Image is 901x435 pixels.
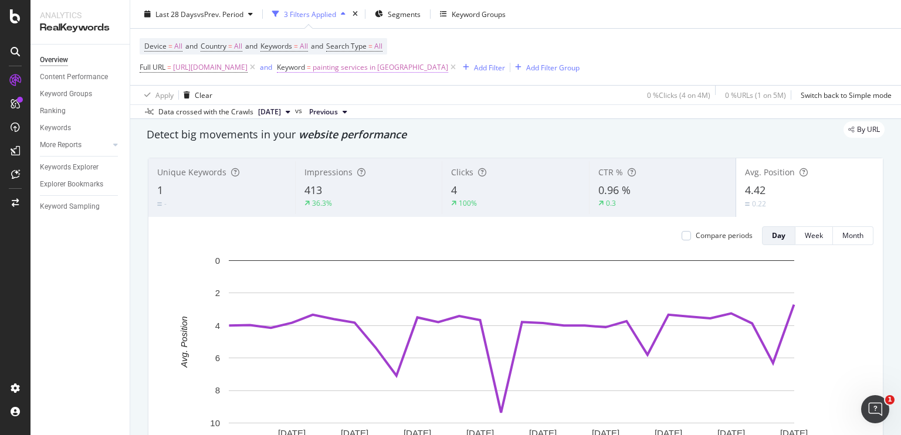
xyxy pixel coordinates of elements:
a: Overview [40,54,121,66]
a: Keywords [40,122,121,134]
span: Keyword [277,62,305,72]
span: Avg. Position [745,166,795,178]
span: All [374,38,382,55]
button: Month [833,226,873,245]
text: 0 [215,256,220,266]
div: Week [805,230,823,240]
span: painting services in [GEOGRAPHIC_DATA] [313,59,448,76]
span: Impressions [304,166,353,178]
span: By URL [857,126,880,133]
button: Apply [140,86,174,104]
a: Keyword Groups [40,88,121,100]
div: Keyword Sampling [40,200,100,213]
div: Add Filter Group [526,62,580,72]
span: and [185,41,198,51]
text: 10 [210,418,220,428]
img: Equal [157,202,162,206]
button: [DATE] [253,105,295,119]
span: = [368,41,372,51]
span: Search Type [326,41,367,51]
span: = [167,62,171,72]
div: 0 % Clicks ( 4 on 4M ) [647,90,710,100]
span: vs [295,106,304,116]
span: 413 [304,183,322,197]
text: Avg. Position [179,316,189,368]
span: = [168,41,172,51]
div: Compare periods [696,230,753,240]
div: Keyword Groups [40,88,92,100]
div: 0 % URLs ( 1 on 5M ) [725,90,786,100]
div: and [260,62,272,72]
div: Analytics [40,9,120,21]
a: Explorer Bookmarks [40,178,121,191]
div: More Reports [40,139,82,151]
button: Switch back to Simple mode [796,86,892,104]
span: = [228,41,232,51]
span: 1 [157,183,163,197]
a: More Reports [40,139,110,151]
a: Keyword Sampling [40,200,121,213]
div: RealKeywords [40,21,120,35]
div: 3 Filters Applied [284,9,336,19]
span: 2025 Sep. 1st [258,107,281,117]
span: = [294,41,298,51]
span: and [245,41,258,51]
a: Keywords Explorer [40,161,121,174]
span: [URL][DOMAIN_NAME] [173,59,248,76]
span: Full URL [140,62,165,72]
text: 8 [215,385,220,395]
span: 4 [451,183,457,197]
div: Keywords Explorer [40,161,99,174]
span: All [300,38,308,55]
div: 0.22 [752,199,766,209]
button: Clear [179,86,212,104]
div: Content Performance [40,71,108,83]
span: Unique Keywords [157,166,226,178]
span: Segments [388,9,421,19]
span: Device [144,41,167,51]
span: Previous [309,107,338,117]
div: 36.3% [312,198,332,208]
span: = [307,62,311,72]
div: Switch back to Simple mode [801,90,892,100]
div: Overview [40,54,68,66]
button: Segments [370,5,425,23]
a: Ranking [40,105,121,117]
div: Month [842,230,863,240]
text: 4 [215,321,220,331]
span: Keywords [260,41,292,51]
button: Add Filter Group [510,60,580,74]
div: legacy label [844,121,885,138]
button: and [260,62,272,73]
span: All [174,38,182,55]
span: 4.42 [745,183,765,197]
button: Last 28 DaysvsPrev. Period [140,5,258,23]
span: Country [201,41,226,51]
img: Equal [745,202,750,206]
div: Day [772,230,785,240]
div: Data crossed with the Crawls [158,107,253,117]
a: Content Performance [40,71,121,83]
span: 0.96 % [598,183,631,197]
div: Clear [195,90,212,100]
button: Week [795,226,833,245]
span: 1 [885,395,895,405]
div: Explorer Bookmarks [40,178,103,191]
span: Clicks [451,166,473,178]
button: 3 Filters Applied [267,5,350,23]
button: Previous [304,105,352,119]
span: and [311,41,323,51]
div: 0.3 [606,198,616,208]
button: Add Filter [458,60,505,74]
button: Day [762,226,795,245]
div: 100% [459,198,477,208]
div: Ranking [40,105,66,117]
span: Last 28 Days [155,9,197,19]
text: 2 [215,288,220,298]
div: Apply [155,90,174,100]
span: All [234,38,242,55]
iframe: Intercom live chat [861,395,889,423]
div: Keywords [40,122,71,134]
span: vs Prev. Period [197,9,243,19]
text: 6 [215,353,220,363]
